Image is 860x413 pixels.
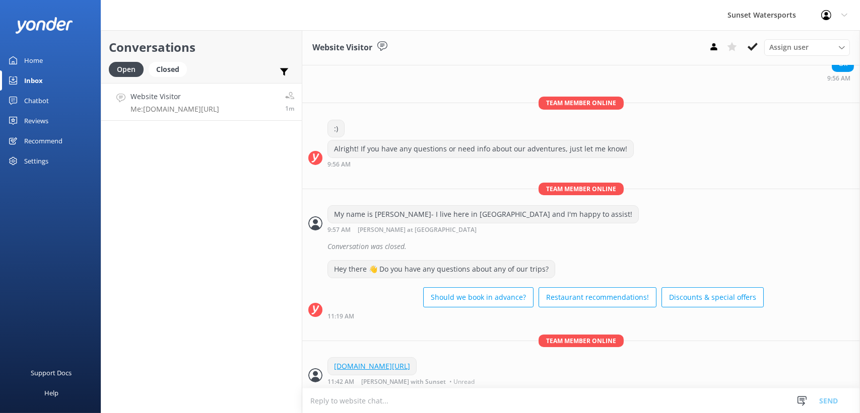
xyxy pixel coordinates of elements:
a: Open [109,63,149,74]
a: Closed [149,63,192,74]
img: yonder-white-logo.png [15,17,73,34]
div: Sep 01 2025 08:56am (UTC -05:00) America/Cancun [827,74,854,81]
h4: Website Visitor [130,91,219,102]
button: Restaurant recommendations! [539,287,656,307]
span: [PERSON_NAME] at [GEOGRAPHIC_DATA] [358,227,477,233]
span: • Unread [449,379,475,385]
span: Team member online [539,335,624,347]
span: Team member online [539,183,624,195]
div: Home [24,50,43,70]
div: Hey there 👋 Do you have any questions about any of our trips? [328,261,555,278]
div: Assign User [764,39,850,55]
div: Reviews [24,111,48,131]
h2: Conversations [109,38,294,57]
span: Team member online [539,97,624,109]
strong: 9:56 AM [327,161,351,168]
div: My name is [PERSON_NAME]- I live here in [GEOGRAPHIC_DATA] and I'm happy to assist! [328,206,638,223]
strong: 11:42 AM [327,379,354,385]
a: Website VisitorMe:[DOMAIN_NAME][URL]1m [101,83,302,121]
div: Open [109,62,144,77]
div: Conversation was closed. [327,238,854,255]
div: Help [44,383,58,403]
span: [PERSON_NAME] with Sunset [361,379,446,385]
div: Sep 01 2025 10:19am (UTC -05:00) America/Cancun [327,312,764,319]
div: Chatbot [24,91,49,111]
div: Support Docs [31,363,72,383]
div: Sep 01 2025 10:42am (UTC -05:00) America/Cancun [327,378,477,385]
button: Should we book in advance? [423,287,534,307]
div: Sep 01 2025 08:57am (UTC -05:00) America/Cancun [327,226,639,233]
button: Discounts & special offers [661,287,764,307]
div: Settings [24,151,48,171]
h3: Website Visitor [312,41,372,54]
span: Sep 01 2025 10:42am (UTC -05:00) America/Cancun [285,104,294,113]
strong: 9:56 AM [827,75,850,81]
div: Inbox [24,70,43,91]
div: Recommend [24,131,62,151]
div: Sep 01 2025 08:56am (UTC -05:00) America/Cancun [327,160,634,168]
a: [DOMAIN_NAME][URL] [334,361,410,371]
div: Closed [149,62,187,77]
strong: 11:19 AM [327,313,354,319]
div: Alright! If you have any questions or need info about our adventures, just let me know! [328,140,633,157]
div: :) [328,120,344,137]
div: 2025-09-01T14:02:52.570 [308,238,854,255]
strong: 9:57 AM [327,227,351,233]
span: Assign user [769,42,809,53]
p: Me: [DOMAIN_NAME][URL] [130,105,219,114]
